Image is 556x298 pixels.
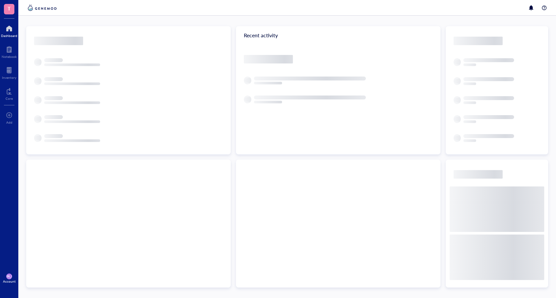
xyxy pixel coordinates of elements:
[1,34,17,38] div: Dashboard
[26,4,58,12] img: genemod-logo
[2,44,17,59] a: Notebook
[6,120,12,124] div: Add
[236,26,440,44] div: Recent activity
[6,86,13,100] a: Core
[2,76,16,79] div: Inventory
[1,23,17,38] a: Dashboard
[8,4,11,12] span: T
[2,65,16,79] a: Inventory
[2,55,17,59] div: Notebook
[3,279,16,283] div: Account
[6,96,13,100] div: Core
